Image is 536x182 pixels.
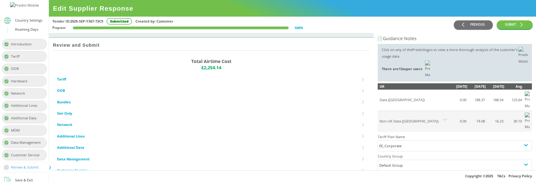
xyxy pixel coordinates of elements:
div: EE_Corporate [379,143,530,149]
div: Progress [52,25,66,31]
div: Hardware [11,78,31,85]
img: Predict Mobile [524,91,530,110]
div: Tender ID: 2025-SEP-Y367-73C9 Created by: Customer [52,18,454,25]
a: T&Cs [497,174,505,178]
img: Predict Mobile [524,112,530,131]
button: SUBMIT [497,20,533,29]
p: Total Airtime Cost [191,58,231,65]
td: Non-UK Data ([GEOGRAPHIC_DATA]) [378,111,442,132]
img: Predict Mobile [10,2,39,9]
div: Tariff [11,53,24,60]
div: Default Group [379,162,530,169]
li: Network [57,119,365,131]
div: Avg. [504,83,523,90]
button: PREVIOUS [454,20,493,29]
li: Data Management [57,153,365,165]
div: OOB [11,65,23,72]
td: 74.08 [467,111,486,132]
li: Additional Data [57,142,365,153]
img: Predict Mobile [424,60,431,79]
div: [DATE] [467,83,486,90]
div: Submitted [107,18,132,24]
div: Roaming Days [15,26,38,33]
div: [DATE] [449,83,467,90]
td: Data ([GEOGRAPHIC_DATA]) [378,90,442,111]
h4: Country Group [378,153,532,160]
span: £2,254.14 [201,65,221,71]
td: 188.54 [486,90,504,111]
a: Privacy Policy [508,174,532,178]
td: 125.64 [504,90,523,111]
div: Copyright © 2025 [49,170,536,182]
li: Bundles [57,96,365,108]
td: 188.37 [467,90,486,111]
div: Additional Lines [11,102,41,109]
div: UK [380,83,442,90]
td: 0.00 [449,111,467,132]
li: OOB [57,85,365,96]
td: 0.00 [449,90,467,111]
div: Introduction [11,41,36,48]
li: Additional Lines [57,131,365,142]
span: There are 13 super users [382,66,424,71]
div: [DATE] [486,83,504,90]
h2: Review and Submit [53,43,100,48]
div: Country Settings [15,17,42,24]
img: Predict Mobile [518,47,528,79]
td: 30.10 [504,111,523,132]
div: Click on any of the Predict logos to view a more thorough analysis of the customer's usage data [382,47,518,79]
li: Customer Service [57,165,365,176]
td: 16.23 [486,111,504,132]
div: Additional Data [11,115,40,122]
li: Sim Only [57,108,365,119]
div: Data Management [11,139,45,146]
div: Guidance Notes [378,35,532,42]
li: Tariff [57,74,365,85]
div: Customer Service [11,152,44,159]
div: Network [11,90,29,97]
div: Review & Submit [11,164,43,171]
div: MDM [11,127,24,134]
div: 100 % [294,25,303,31]
h4: Tariff Plan Name [378,134,532,140]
